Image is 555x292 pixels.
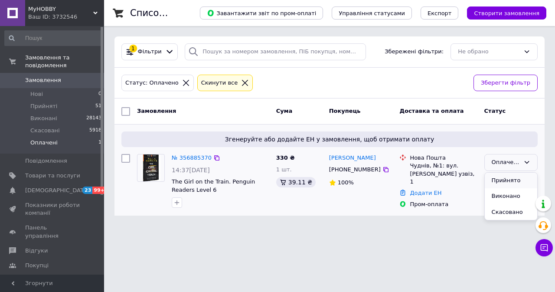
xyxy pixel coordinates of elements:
span: 330 ₴ [276,154,295,161]
span: 51 [95,102,101,110]
button: Чат з покупцем [535,239,553,256]
span: Замовлення та повідомлення [25,54,104,69]
div: 39.11 ₴ [276,177,316,187]
span: 14:37[DATE] [172,167,210,174]
span: Товари та послуги [25,172,80,180]
span: 100% [338,179,354,186]
button: Експорт [421,7,459,20]
span: 23 [82,187,92,194]
span: Створити замовлення [474,10,539,16]
input: Пошук [4,30,102,46]
span: Експорт [428,10,452,16]
li: Скасовано [485,204,537,220]
div: Не обрано [458,47,520,56]
span: 1 шт. [276,166,292,173]
span: Показники роботи компанії [25,201,80,217]
span: 1 [98,139,101,147]
span: Нові [30,90,43,98]
span: Панель управління [25,224,80,240]
div: Статус: Оплачено [124,79,180,88]
span: 0 [98,90,101,98]
span: Статус [484,108,506,114]
span: 5918 [89,127,101,135]
div: Оплачено [492,158,520,167]
a: The Girl on the Train. Penguin Readers Level 6 [172,178,255,193]
button: Зберегти фільтр [473,75,538,92]
span: Виконані [30,115,57,122]
h1: Список замовлень [130,8,218,18]
span: Завантажити звіт по пром-оплаті [207,9,316,17]
span: Прийняті [30,102,57,110]
div: Нова Пошта [410,154,477,162]
span: [DEMOGRAPHIC_DATA] [25,187,89,194]
span: Управління статусами [339,10,405,16]
span: Фільтри [138,48,162,56]
span: Зберегти фільтр [481,79,530,88]
img: Фото товару [141,154,161,181]
span: Відгуки [25,247,48,255]
div: Ваш ID: 3732546 [28,13,104,21]
span: Скасовані [30,127,60,135]
li: Виконано [485,188,537,204]
span: 28143 [86,115,101,122]
div: [PHONE_NUMBER] [327,164,382,175]
span: Замовлення [137,108,176,114]
a: Додати ЕН [410,190,441,196]
a: Фото товару [137,154,165,182]
button: Завантажити звіт по пром-оплаті [200,7,323,20]
button: Створити замовлення [467,7,546,20]
li: Прийнято [485,173,537,189]
a: Створити замовлення [458,10,546,16]
span: Доставка та оплата [399,108,464,114]
a: № 356885370 [172,154,212,161]
span: Оплачені [30,139,58,147]
a: [PERSON_NAME] [329,154,376,162]
div: Чуднів, №1: вул. [PERSON_NAME] узвіз, 1 [410,162,477,186]
span: Повідомлення [25,157,67,165]
span: Cума [276,108,292,114]
span: Покупці [25,262,49,269]
span: Згенеруйте або додайте ЕН у замовлення, щоб отримати оплату [125,135,534,144]
div: Пром-оплата [410,200,477,208]
span: MyHOBBY [28,5,93,13]
span: Збережені фільтри: [385,48,444,56]
button: Управління статусами [332,7,412,20]
input: Пошук за номером замовлення, ПІБ покупця, номером телефону, Email, номером накладної [185,43,366,60]
span: 99+ [92,187,107,194]
span: Покупець [329,108,361,114]
div: Cкинути все [199,79,240,88]
div: 1 [129,45,137,52]
span: Замовлення [25,76,61,84]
